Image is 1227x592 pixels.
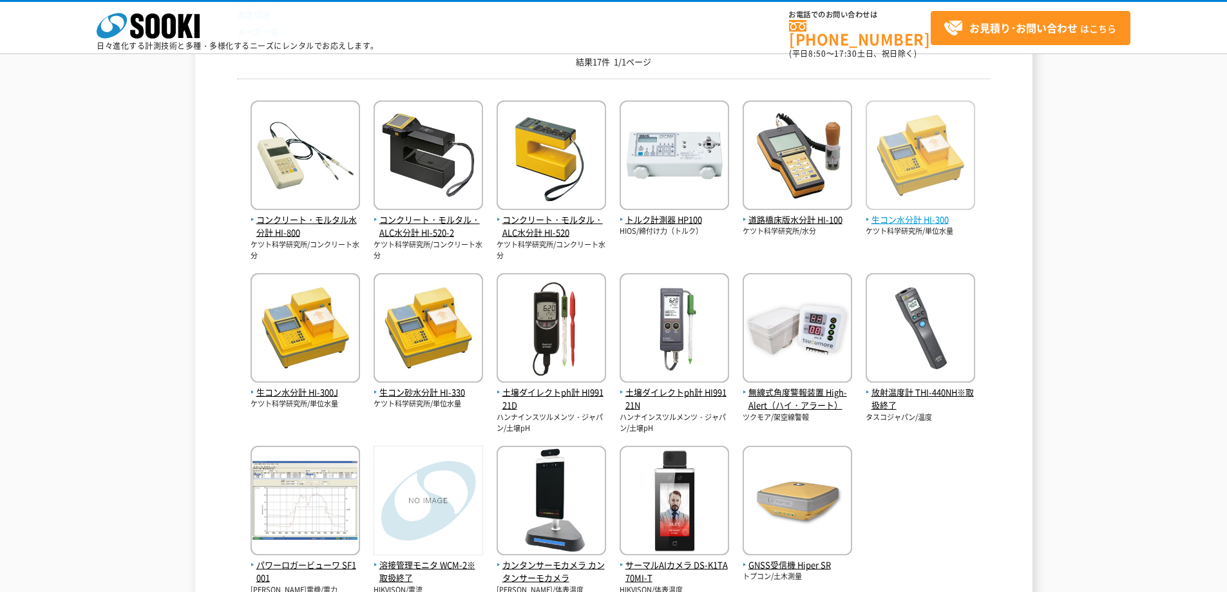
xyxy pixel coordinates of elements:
[789,20,931,46] a: [PHONE_NUMBER]
[931,11,1130,45] a: お見積り･お問い合わせはこちら
[97,42,379,50] p: 日々進化する計測技術と多種・多様化するニーズにレンタルでお応えします。
[251,386,360,399] span: 生コン水分計 HI-300J
[374,372,483,399] a: 生コン砂水分計 HI-330
[944,19,1116,38] span: はこちら
[620,545,729,585] a: サーマルAIカメラ DS-K1TA70MI-T
[251,399,360,410] p: ケツト科学研究所/単位水量
[251,545,360,585] a: パワーロガービューワ SF1001
[866,200,975,227] a: 生コン水分計 HI-300
[497,273,606,386] img: HI99121D
[374,200,483,240] a: コンクリート・モルタル・ALC水分計 HI-520-2
[620,273,729,386] img: HI99121N
[374,399,483,410] p: ケツト科学研究所/単位水量
[497,100,606,213] img: HI-520
[251,559,360,586] span: パワーロガービューワ SF1001
[743,226,852,237] p: ケツト科学研究所/水分
[743,412,852,423] p: ツクモア/架空線警報
[743,446,852,559] img: Hiper SR
[374,386,483,399] span: 生コン砂水分計 HI-330
[620,372,729,412] a: 土壌ダイレクトph計 HI99121N
[497,240,606,261] p: ケツト科学研究所/コンクリート水分
[497,200,606,240] a: コンクリート・モルタル・ALC水分計 HI-520
[374,545,483,585] a: 溶接管理モニタ WCM-2※取扱終了
[374,213,483,240] span: コンクリート・モルタル・ALC水分計 HI-520-2
[808,48,826,59] span: 8:50
[620,100,729,213] img: HP100
[866,372,975,412] a: 放射温度計 THI-440NH※取扱終了
[789,48,917,59] span: (平日 ～ 土日、祝日除く)
[834,48,857,59] span: 17:30
[743,559,852,572] span: GNSS受信機 Hiper SR
[866,226,975,237] p: ケツト科学研究所/単位水量
[251,446,360,559] img: SF1001
[497,386,606,413] span: 土壌ダイレクトph計 HI99121D
[497,446,606,559] img: カンタンサーモカメラ
[743,571,852,582] p: トプコン/土木測量
[866,412,975,423] p: タスコジャパン/温度
[251,273,360,386] img: HI-300J
[620,412,729,434] p: ハンナインスツルメンツ・ジャパン/土壌pH
[620,446,729,559] img: DS-K1TA70MI-T
[497,412,606,434] p: ハンナインスツルメンツ・ジャパン/土壌pH
[497,213,606,240] span: コンクリート・モルタル・ALC水分計 HI-520
[374,446,483,559] img: WCM-2※取扱終了
[237,55,991,69] p: 結果17件 1/1ページ
[374,240,483,261] p: ケツト科学研究所/コンクリート水分
[620,226,729,237] p: HIOS/締付け力（トルク）
[374,100,483,213] img: HI-520-2
[620,200,729,227] a: トルク計測器 HP100
[251,200,360,240] a: コンクリート・モルタル水分計 HI-800
[620,559,729,586] span: サーマルAIカメラ DS-K1TA70MI-T
[743,100,852,213] img: HI-100
[497,545,606,585] a: カンタンサーモカメラ カンタンサーモカメラ
[969,20,1078,35] strong: お見積り･お問い合わせ
[743,545,852,572] a: GNSS受信機 Hiper SR
[497,372,606,412] a: 土壌ダイレクトph計 HI99121D
[497,559,606,586] span: カンタンサーモカメラ カンタンサーモカメラ
[251,213,360,240] span: コンクリート・モルタル水分計 HI-800
[251,240,360,261] p: ケツト科学研究所/コンクリート水分
[374,273,483,386] img: HI-330
[743,213,852,227] span: 道路橋床版水分計 HI-100
[743,386,852,413] span: 無線式角度警報装置 High-Alert（ハイ・アラート）
[374,559,483,586] span: 溶接管理モニタ WCM-2※取扱終了
[866,386,975,413] span: 放射温度計 THI-440NH※取扱終了
[620,213,729,227] span: トルク計測器 HP100
[251,372,360,399] a: 生コン水分計 HI-300J
[866,213,975,227] span: 生コン水分計 HI-300
[743,200,852,227] a: 道路橋床版水分計 HI-100
[866,100,975,213] img: HI-300
[251,100,360,213] img: HI-800
[743,372,852,412] a: 無線式角度警報装置 High-Alert（ハイ・アラート）
[866,273,975,386] img: THI-440NH※取扱終了
[789,11,931,19] span: お電話でのお問い合わせは
[743,273,852,386] img: High-Alert（ハイ・アラート）
[620,386,729,413] span: 土壌ダイレクトph計 HI99121N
